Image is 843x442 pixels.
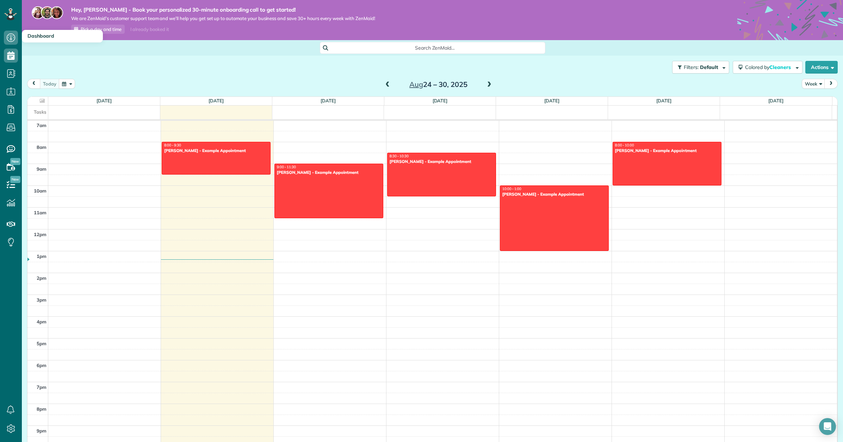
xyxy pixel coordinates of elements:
[277,165,296,169] span: 9:00 - 11:30
[37,319,47,324] span: 4pm
[37,122,47,128] span: 7am
[40,79,60,88] button: today
[745,64,793,70] span: Colored by
[71,25,125,34] a: Pick a day and time
[37,384,47,390] span: 7pm
[97,98,112,103] a: [DATE]
[164,143,181,147] span: 8:00 - 9:30
[544,98,559,103] a: [DATE]
[656,98,671,103] a: [DATE]
[164,148,268,153] div: [PERSON_NAME] - Example Appointment
[37,428,47,434] span: 9pm
[71,15,375,21] span: We are ZenMaid’s customer support team and we’ll help you get set up to automate your business an...
[768,98,783,103] a: [DATE]
[433,98,448,103] a: [DATE]
[37,275,47,281] span: 2pm
[37,253,47,259] span: 1pm
[819,418,836,435] div: Open Intercom Messenger
[10,176,20,183] span: New
[394,81,482,88] h2: 24 – 30, 2025
[34,188,47,194] span: 10am
[37,166,47,172] span: 9am
[27,33,54,39] span: Dashboard
[700,64,719,70] span: Default
[672,61,729,74] button: Filters: Default
[126,25,173,34] div: I already booked it
[684,64,699,70] span: Filters:
[37,144,47,150] span: 8am
[71,6,375,13] strong: Hey, [PERSON_NAME] - Book your personalized 30-minute onboarding call to get started!
[37,341,47,346] span: 5pm
[37,362,47,368] span: 6pm
[37,406,47,412] span: 8pm
[824,79,838,88] button: next
[409,80,423,89] span: Aug
[502,187,521,191] span: 10:00 - 1:00
[277,170,381,175] div: [PERSON_NAME] - Example Appointment
[10,158,20,165] span: New
[81,26,122,32] span: Pick a day and time
[805,61,838,74] button: Actions
[802,79,825,88] button: Week
[669,61,729,74] a: Filters: Default
[502,192,607,197] div: [PERSON_NAME] - Example Appointment
[34,109,47,115] span: Tasks
[50,6,63,19] img: michelle-19f622bdf1676172e81f8f8fba1fb50e276960ebfe0243fe18214015130c80e4.jpg
[769,64,792,70] span: Cleaners
[34,210,47,215] span: 11am
[389,159,494,164] div: [PERSON_NAME] - Example Appointment
[34,232,47,237] span: 12pm
[733,61,802,74] button: Colored byCleaners
[390,154,409,158] span: 8:30 - 10:30
[321,98,336,103] a: [DATE]
[615,143,634,147] span: 8:00 - 10:00
[27,79,41,88] button: prev
[37,297,47,303] span: 3pm
[615,148,719,153] div: [PERSON_NAME] - Example Appointment
[209,98,224,103] a: [DATE]
[32,6,44,19] img: maria-72a9807cf96188c08ef61303f053569d2e2a8a1cde33d635c8a3ac13582a053d.jpg
[41,6,54,19] img: jorge-587dff0eeaa6aab1f244e6dc62b8924c3b6ad411094392a53c71c6c4a576187d.jpg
